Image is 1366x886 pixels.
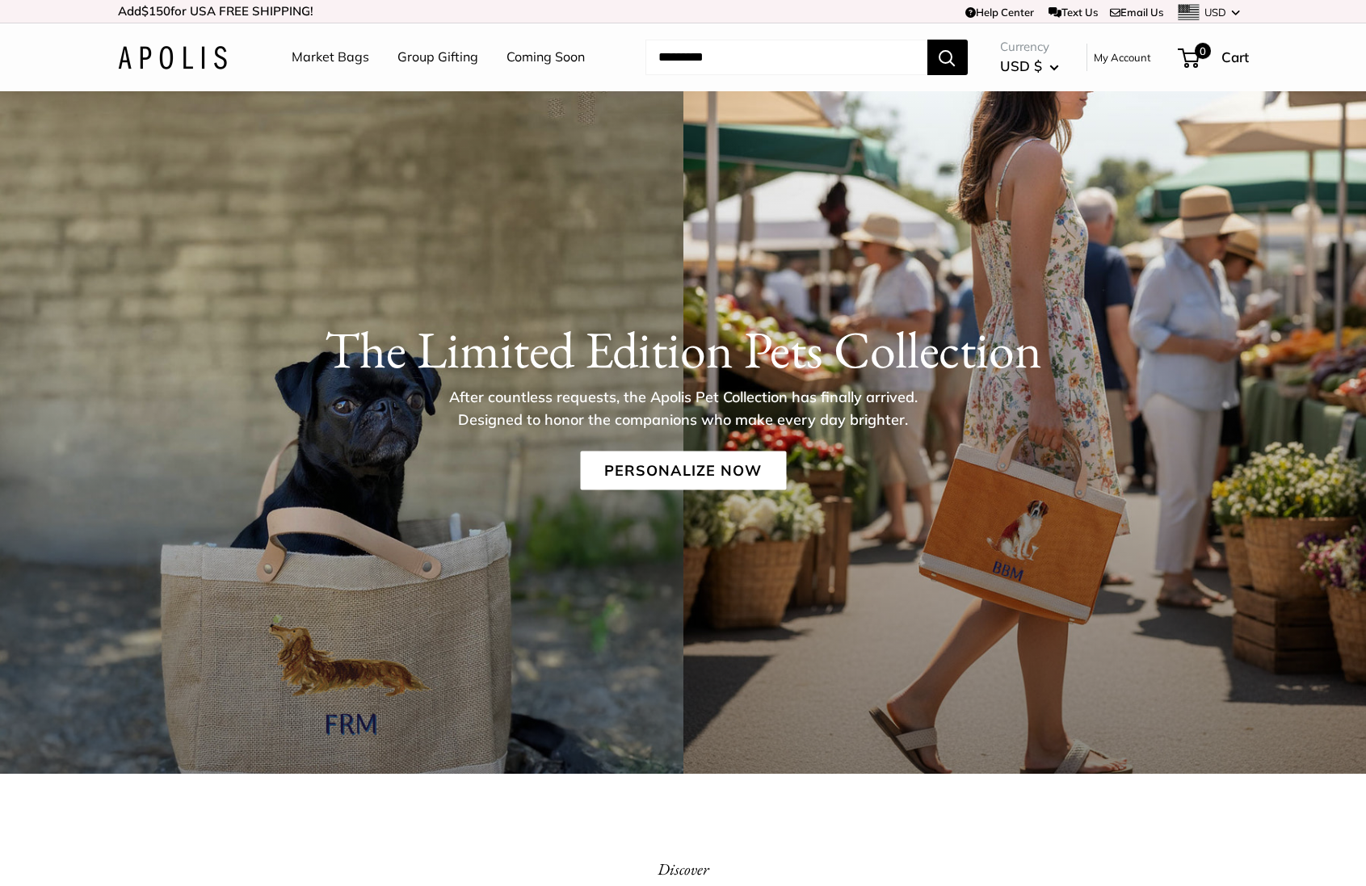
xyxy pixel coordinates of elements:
button: Search [927,40,968,75]
span: Cart [1221,48,1249,65]
span: 0 [1194,43,1210,59]
a: Market Bags [292,45,369,69]
h1: The Limited Edition Pets Collection [118,319,1249,380]
input: Search... [645,40,927,75]
a: Group Gifting [397,45,478,69]
button: USD $ [1000,53,1059,79]
a: Personalize Now [580,451,786,490]
a: 0 Cart [1179,44,1249,70]
a: Coming Soon [506,45,585,69]
span: Currency [1000,36,1059,58]
a: Help Center [965,6,1034,19]
a: Text Us [1049,6,1098,19]
span: USD [1204,6,1226,19]
a: My Account [1094,48,1151,67]
p: After countless requests, the Apolis Pet Collection has finally arrived. Designed to honor the co... [421,386,946,431]
a: Email Us [1110,6,1163,19]
img: Apolis [118,46,227,69]
p: Discover [401,855,966,884]
span: USD $ [1000,57,1042,74]
span: $150 [141,3,170,19]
